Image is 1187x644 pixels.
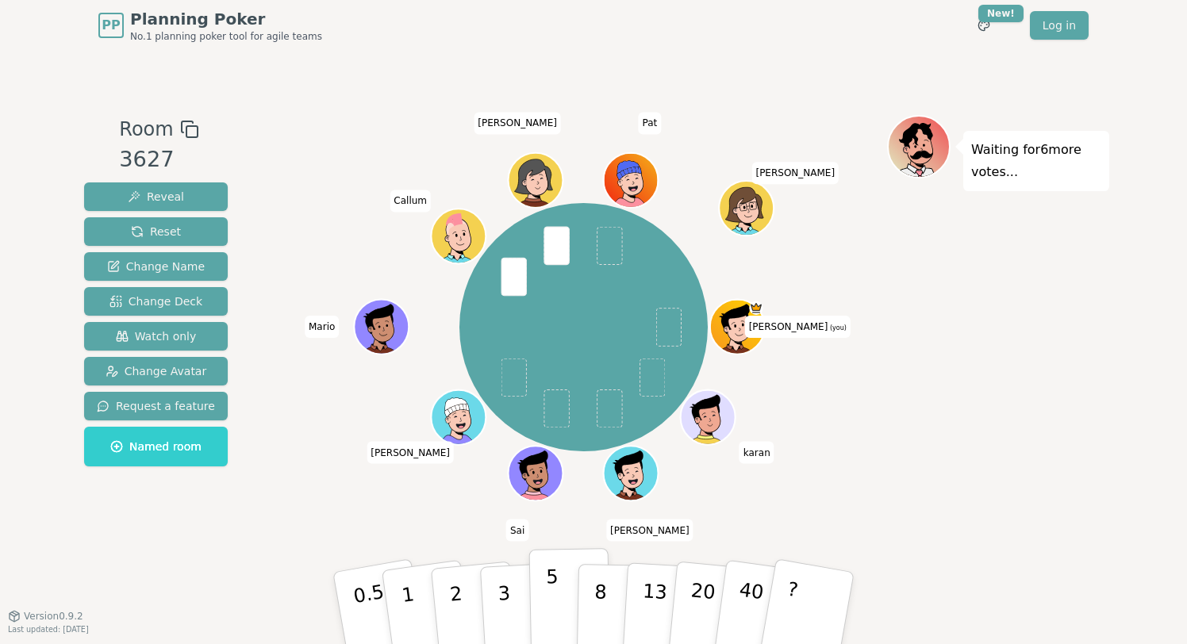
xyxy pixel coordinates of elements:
[107,259,205,274] span: Change Name
[638,113,661,135] span: Click to change your name
[109,293,202,309] span: Change Deck
[712,301,763,353] button: Click to change your avatar
[971,139,1101,183] p: Waiting for 6 more votes...
[84,322,228,351] button: Watch only
[84,182,228,211] button: Reveal
[119,144,198,176] div: 3627
[745,316,851,338] span: Click to change your name
[390,190,431,213] span: Click to change your name
[128,189,184,205] span: Reveal
[305,316,339,338] span: Click to change your name
[106,363,207,379] span: Change Avatar
[102,16,120,35] span: PP
[119,115,173,144] span: Room
[130,30,322,43] span: No.1 planning poker tool for agile teams
[739,442,774,464] span: Click to change your name
[828,324,847,332] span: (you)
[84,357,228,385] button: Change Avatar
[750,301,763,315] span: Joe is the host
[84,287,228,316] button: Change Deck
[751,163,839,185] span: Click to change your name
[8,610,83,623] button: Version0.9.2
[506,519,528,542] span: Click to change your name
[84,392,228,420] button: Request a feature
[130,8,322,30] span: Planning Poker
[1030,11,1089,40] a: Log in
[98,8,322,43] a: PPPlanning PokerNo.1 planning poker tool for agile teams
[84,252,228,281] button: Change Name
[84,427,228,466] button: Named room
[97,398,215,414] span: Request a feature
[970,11,998,40] button: New!
[116,328,197,344] span: Watch only
[8,625,89,634] span: Last updated: [DATE]
[84,217,228,246] button: Reset
[367,442,454,464] span: Click to change your name
[24,610,83,623] span: Version 0.9.2
[131,224,181,240] span: Reset
[474,113,561,135] span: Click to change your name
[606,519,693,542] span: Click to change your name
[110,439,202,454] span: Named room
[978,5,1024,22] div: New!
